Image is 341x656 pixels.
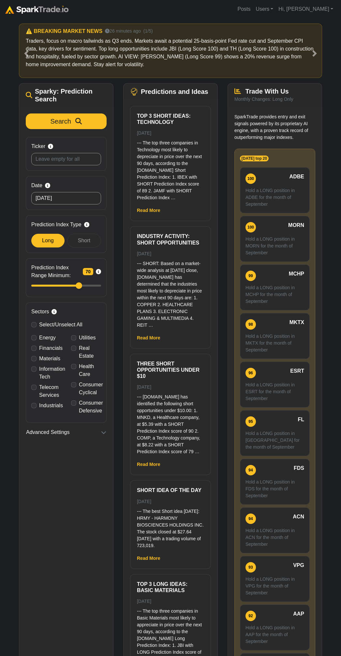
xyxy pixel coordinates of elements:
[245,88,289,95] span: Trade With Us
[245,381,304,402] p: Hold a LONG position in ESRT for the month of September
[39,334,56,342] label: Energy
[245,222,256,232] div: 100
[67,234,101,247] div: Short
[234,97,293,102] small: Monthly Changes: Long Only
[35,87,107,103] span: Sparky: Prediction Search
[245,624,304,645] p: Hold a LONG position in AAP for the month of September
[245,527,304,548] p: Hold a LONG position in ACN for the month of September
[137,113,204,125] h6: Top 3 Short ideas: Technology
[294,464,304,472] span: FDS
[51,118,71,125] span: Search
[240,264,310,310] a: 99 MCHP Hold a LONG position in MCHP for the month of September
[245,173,256,184] div: 100
[240,410,310,456] a: 95 FL Hold a LONG position in [GEOGRAPHIC_DATA] for the month of September
[39,355,60,363] label: Materials
[39,383,61,399] label: Telecom Services
[79,363,101,378] label: Health Care
[137,499,151,504] small: [DATE]
[289,270,304,278] span: MCHP
[137,113,204,201] a: Top 3 Short ideas: Technology [DATE] --- The top three companies in Technology most likely to dep...
[245,611,256,621] div: 92
[26,428,107,437] button: Advanced Settings
[276,3,336,16] a: Hi, [PERSON_NAME]
[245,430,304,451] p: Hold a LONG position in [GEOGRAPHIC_DATA] for the month of September
[245,319,256,330] div: 98
[293,561,304,569] span: VPG
[289,173,304,181] span: ADBE
[39,344,63,352] label: Financials
[39,365,65,381] label: Information Tech
[288,221,304,229] span: MORN
[137,260,204,329] p: --- SHORT: Based on a market-wide analysis at [DATE] close, [DOMAIN_NAME] has determined that the...
[137,599,151,604] small: [DATE]
[245,187,304,208] p: Hold a LONG position in ADBE for the month of September
[79,344,101,360] label: Real Estate
[240,156,269,161] span: [DATE] top 20
[31,142,45,150] span: Ticker
[143,28,153,35] small: (1/5)
[234,113,315,141] p: SparkTrade provides entry and exit signals powered by its proprietary AI engine, with a proven tr...
[290,367,304,375] span: ESRT
[26,428,69,436] span: Advanced Settings
[240,507,310,553] a: 94 ACN Hold a LONG position in ACN for the month of September
[137,487,204,493] h6: Short Idea of the Day
[235,3,253,16] a: Posts
[137,140,204,201] p: --- The top three companies in Technology most likely to depreciate in price over the next 90 day...
[240,556,310,602] a: 93 VPG Hold a LONG position in VPG for the month of September
[137,556,160,561] a: Read More
[137,581,204,593] h6: Top 3 Long ideas: Basic Materials
[137,394,204,455] p: --- [DOMAIN_NAME] has identified the following short opportunities under $10.00: 1. MNKD, a Healt...
[137,508,204,549] p: --- The best Short idea [DATE]: HRMY - HARMONY BIOSCIENCES HOLDINGS INC. The stock closed at $27....
[245,284,304,305] p: Hold a LONG position in MCHP for the month of September
[245,416,256,427] div: 95
[141,88,208,96] span: Predictions and Ideas
[31,182,42,189] span: Date
[105,28,141,35] small: 26 minutes ago
[5,6,68,14] img: sparktrade.png
[31,264,80,279] span: Prediction Index Range Minimum:
[245,514,256,524] div: 94
[137,462,160,467] a: Read More
[26,28,102,34] h6: ⚠️ BREAKING MARKET NEWS
[137,335,160,340] a: Read More
[240,362,310,408] a: 96 ESRT Hold a LONG position in ESRT for the month of September
[137,208,160,213] a: Read More
[137,487,204,549] a: Short Idea of the Day [DATE] --- The best Short idea [DATE]: HRMY - HARMONY BIOSCIENCES HOLDINGS ...
[137,251,151,256] small: [DATE]
[31,153,101,165] input: Leave empty for all
[240,313,310,359] a: 98 MKTX Hold a LONG position in MKTX for the month of September
[298,416,304,424] span: FL
[42,238,54,243] span: Long
[79,399,103,415] label: Consumer Defensive
[137,361,204,455] a: Three Short Opportunities Under $10 [DATE] --- [DOMAIN_NAME] has identified the following short o...
[137,384,151,390] small: [DATE]
[137,233,204,328] a: Industry Activity: Short Opportunities [DATE] --- SHORT: Based on a market-wide analysis at [DATE...
[289,319,304,326] span: MKTX
[39,322,82,327] span: Select/Unselect All
[26,113,107,129] button: Search
[240,216,310,262] a: 100 MORN Hold a LONG position in MORN for the month of September
[240,604,310,650] a: 92 AAP Hold a LONG position in AAP for the month of September
[31,308,49,316] span: Sectors
[79,334,96,342] label: Utilities
[293,513,304,521] span: ACN
[31,234,65,247] div: Long
[245,236,304,256] p: Hold a LONG position in MORN for the month of September
[245,576,304,596] p: Hold a LONG position in VPG for the month of September
[79,381,103,396] label: Consumer Cyclical
[137,233,204,246] h6: Industry Activity: Short Opportunities
[245,368,256,378] div: 96
[245,465,256,475] div: 94
[240,459,310,505] a: 94 FDS Hold a LONG position in FDS for the month of September
[39,402,63,410] label: Industrials
[245,562,256,573] div: 93
[83,268,93,275] span: 70
[137,130,151,136] small: [DATE]
[137,361,204,380] h6: Three Short Opportunities Under $10
[253,3,276,16] a: Users
[245,271,256,281] div: 99
[293,610,304,618] span: AAP
[245,333,304,353] p: Hold a LONG position in MKTX for the month of September
[78,238,90,243] span: Short
[26,37,315,68] p: Traders, focus on macro tailwinds as Q3 ends. Markets await a potential 25-basis-point Fed rate c...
